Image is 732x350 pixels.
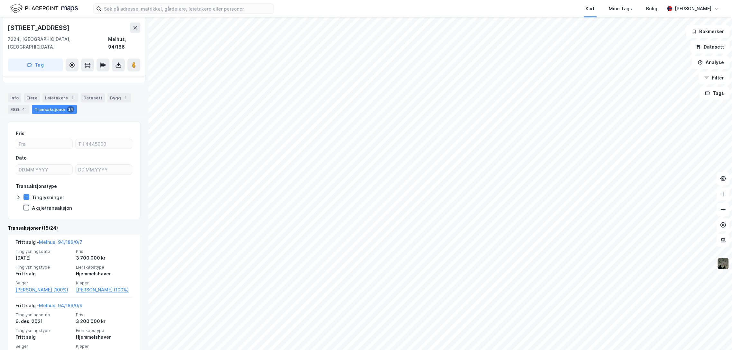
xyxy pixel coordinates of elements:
div: 1 [69,95,76,101]
div: [PERSON_NAME] [675,5,711,13]
button: Analyse [692,56,729,69]
div: Kontrollprogram for chat [700,319,732,350]
span: Eierskapstype [76,264,133,270]
span: Tinglysningsdato [15,249,72,254]
input: DD.MM.YYYY [16,165,72,174]
div: Fritt salg [15,333,72,341]
div: Leietakere [42,93,78,102]
input: DD.MM.YYYY [76,165,132,174]
span: Selger [15,344,72,349]
div: Transaksjonstype [16,182,57,190]
div: Transaksjoner [32,105,77,114]
div: Kart [586,5,595,13]
span: Selger [15,280,72,286]
div: 1 [122,95,129,101]
div: Bygg [107,93,131,102]
span: Kjøper [76,280,133,286]
a: [PERSON_NAME] (100%) [76,286,133,294]
div: Pris [16,130,24,137]
div: Mine Tags [609,5,632,13]
button: Bokmerker [686,25,729,38]
div: Info [8,93,21,102]
div: Fritt salg - [15,238,82,249]
span: Kjøper [76,344,133,349]
input: Til 4445000 [76,139,132,149]
div: Bolig [646,5,657,13]
span: Tinglysningstype [15,328,72,333]
button: Tags [700,87,729,100]
button: Tag [8,59,63,71]
span: Pris [76,249,133,254]
span: Pris [76,312,133,318]
span: Tinglysningsdato [15,312,72,318]
iframe: Chat Widget [700,319,732,350]
div: Melhus, 94/186 [108,35,140,51]
a: Melhus, 94/186/0/9 [39,303,82,308]
img: logo.f888ab2527a4732fd821a326f86c7f29.svg [10,3,78,14]
button: Filter [699,71,729,84]
div: Dato [16,154,27,162]
button: Datasett [690,41,729,53]
div: Datasett [81,93,105,102]
div: 4 [20,106,27,113]
div: [DATE] [15,254,72,262]
input: Søk på adresse, matrikkel, gårdeiere, leietakere eller personer [101,4,273,14]
div: Tinglysninger [32,194,64,200]
div: Hjemmelshaver [76,333,133,341]
div: Aksjetransaksjon [32,205,72,211]
div: 6. des. 2021 [15,318,72,325]
div: 24 [67,106,74,113]
a: [PERSON_NAME] (100%) [15,286,72,294]
div: 3 200 000 kr [76,318,133,325]
span: Tinglysningstype [15,264,72,270]
div: Eiere [24,93,40,102]
div: Hjemmelshaver [76,270,133,278]
input: Fra [16,139,72,149]
a: Melhus, 94/186/0/7 [39,239,82,245]
div: 7224, [GEOGRAPHIC_DATA], [GEOGRAPHIC_DATA] [8,35,108,51]
img: 9k= [717,257,729,270]
div: ESG [8,105,29,114]
div: Fritt salg [15,270,72,278]
span: Eierskapstype [76,328,133,333]
div: [STREET_ADDRESS] [8,23,71,33]
div: 3 700 000 kr [76,254,133,262]
div: Transaksjoner (15/24) [8,224,140,232]
div: Fritt salg - [15,302,82,312]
